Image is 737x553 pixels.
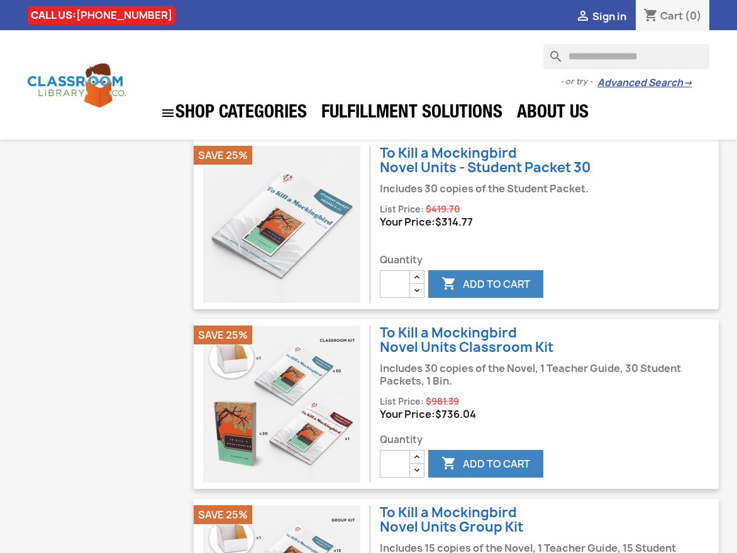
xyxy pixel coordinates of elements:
div: Includes 30 copies of the Novel, 1 Teacher Guide, 30 Student Packets, 1 Bin. [380,359,719,394]
i: search [543,44,558,59]
button: Add to cart [428,450,543,478]
li: Save 25% [194,505,252,524]
input: Quantity [380,270,410,298]
span: Regular price [426,203,460,216]
img: To Kill a Mockingbird (Novel Units - Student Packet 30) [203,146,360,303]
a: About Us [511,101,595,126]
div: Your Price: [380,408,719,420]
span: Price [435,215,473,229]
span: (0) [685,9,702,23]
a: To Kill a MockingbirdNovel Units Classroom Kit [380,324,553,356]
i:  [160,106,175,121]
span: Quantity [380,434,719,446]
a:  Sign in [575,9,626,23]
input: Quantity [380,450,410,478]
a: To Kill a MockingbirdNovel Units Group Kit [380,503,523,536]
a: To Kill a MockingbirdNovel Units - Student Packet 30 [380,144,590,177]
input: Search [543,44,709,69]
div: Includes 30 copies of the Student Packet. [380,180,591,202]
span: List Price: [380,204,424,215]
span: List Price: [380,396,424,407]
img: To Kill a Mockingbird (Novel Units Classroom Kit) [203,326,360,483]
div: CALL US: [28,6,175,25]
span: Regular price [426,395,459,408]
span: - or try - [560,75,597,88]
button: Add to cart [428,270,543,298]
span: → [683,77,692,89]
a: [PHONE_NUMBER] [76,8,172,22]
img: Classroom Library Company [28,63,126,107]
i:  [441,277,457,292]
li: Save 25% [194,326,252,344]
i:  [575,9,590,25]
a: SHOP CATEGORIES [154,99,313,127]
li: Save 25% [194,146,252,165]
a: Advanced Search→ [597,77,692,89]
i:  [441,457,457,472]
i: shopping_cart [643,9,658,24]
span: Price [435,407,476,421]
span: Quantity [380,254,591,266]
div: Your Price: [380,216,591,228]
a: Fulfillment Solutions [315,101,509,126]
span: Cart [660,9,683,23]
span: Sign in [592,9,626,23]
